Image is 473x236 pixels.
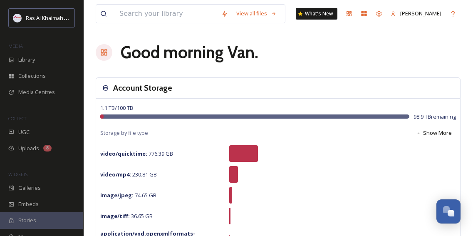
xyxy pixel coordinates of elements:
span: 98.9 TB remaining [414,113,456,121]
strong: image/tiff : [100,212,130,220]
strong: image/jpeg : [100,191,134,199]
span: COLLECT [8,115,26,122]
span: 1.1 TB / 100 TB [100,104,133,112]
span: MEDIA [8,43,23,49]
span: Embeds [18,200,39,208]
span: Galleries [18,184,41,192]
img: Logo_RAKTDA_RGB-01.png [13,14,22,22]
strong: video/mp4 : [100,171,131,178]
span: Ras Al Khaimah Tourism Development Authority [26,14,144,22]
span: [PERSON_NAME] [400,10,441,17]
input: Search your library [115,5,217,23]
span: 230.81 GB [100,171,157,178]
span: 776.39 GB [100,150,173,157]
span: UGC [18,128,30,136]
a: [PERSON_NAME] [386,5,446,22]
span: Stories [18,216,36,224]
a: What's New [296,8,337,20]
button: Show More [412,125,456,141]
span: Storage by file type [100,129,148,137]
h3: Account Storage [113,82,172,94]
span: Uploads [18,144,39,152]
span: 36.65 GB [100,212,153,220]
a: View all files [232,5,281,22]
span: Collections [18,72,46,80]
h1: Good morning Van . [121,40,258,65]
span: WIDGETS [8,171,27,177]
span: 74.65 GB [100,191,156,199]
strong: video/quicktime : [100,150,147,157]
span: Library [18,56,35,64]
div: 8 [43,145,52,152]
button: Open Chat [436,199,461,224]
span: Media Centres [18,88,55,96]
